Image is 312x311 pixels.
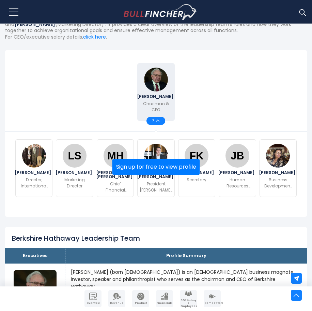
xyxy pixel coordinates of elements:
[218,171,256,175] span: [PERSON_NAME]
[137,95,175,99] span: [PERSON_NAME]
[204,302,220,305] span: Competitors
[112,159,200,175] button: Sign up for free to view profile
[140,181,172,193] p: President [PERSON_NAME] Europe & Africa - A Berkshire Hathaway Company
[181,299,196,308] span: CEO Salary / Employees
[20,177,48,189] p: Director, International Insurance Group
[178,139,215,197] a: Forrest N. Krutter [PERSON_NAME] Secretary
[97,139,134,197] a: Marc David Hamburg [PERSON_NAME] [PERSON_NAME] Chief Financial Officer
[223,177,251,189] p: Human Resources Manager
[101,181,129,193] p: Chief Financial Officer
[180,290,197,307] a: Company Employees
[14,21,55,28] b: [PERSON_NAME]
[259,171,297,175] span: [PERSON_NAME]
[71,269,301,290] p: [PERSON_NAME] (born [DEMOGRAPHIC_DATA]) is an [DEMOGRAPHIC_DATA] business magnate, investor, spea...
[15,139,52,197] a: Clint Aristo [PERSON_NAME] Director, International Insurance Group
[144,68,168,91] img: Warren Buffett
[156,290,173,307] a: Company Financials
[137,171,175,179] span: [PERSON_NAME] [PERSON_NAME]
[137,63,174,121] a: Warren Buffett [PERSON_NAME] Chariman & CEO 7
[84,290,102,307] a: Company Overview
[132,290,149,307] a: Company Product/Geography
[104,144,127,168] img: Marc David Hamburg
[12,234,140,243] h2: Berkshire Hathaway Leadership Team
[264,177,292,189] p: Business Development Manager
[85,302,101,305] span: Overview
[10,253,60,259] p: Executives
[56,171,94,175] span: [PERSON_NAME]
[142,101,170,113] p: Chariman & CEO
[266,144,290,168] img: Margret Svavarsdottir
[187,177,206,183] p: Secretary
[225,144,249,168] img: Jennifer Ross-Budd
[56,139,93,197] a: Lindsey Sabol [PERSON_NAME] Marketing Director
[133,302,149,305] span: Product
[60,177,89,189] p: Marketing Director
[157,302,172,305] span: Financials
[15,171,53,175] span: [PERSON_NAME]
[152,119,156,123] span: 7
[22,144,46,168] img: Clint Aristo
[124,4,197,20] a: Go to homepage
[96,171,135,179] span: [PERSON_NAME] [PERSON_NAME]
[204,290,221,307] a: Company Competitors
[219,139,256,197] a: Jennifer Ross-Budd [PERSON_NAME] Human Resources Manager
[185,144,208,168] img: Forrest N. Krutter
[144,144,168,168] img: Javier Hernandez Reta
[83,33,106,40] a: click here
[63,144,87,168] img: Lindsey Sabol
[260,139,297,197] a: Margret Svavarsdottir [PERSON_NAME] Business Development Manager
[137,139,174,197] a: Javier Hernandez Reta [PERSON_NAME] [PERSON_NAME] President [PERSON_NAME] Europe & Africa - A Ber...
[71,253,302,259] p: Profile Summary
[108,290,125,307] a: Company Revenue
[177,171,216,175] span: [PERSON_NAME]
[109,302,125,305] span: Revenue
[5,34,307,40] p: For CEO/executive salary details, .
[124,4,197,20] img: Bullfincher logo
[5,9,307,34] p: This Berkshire Hathaway org chart highlights the company’s organizational structure and leadershi...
